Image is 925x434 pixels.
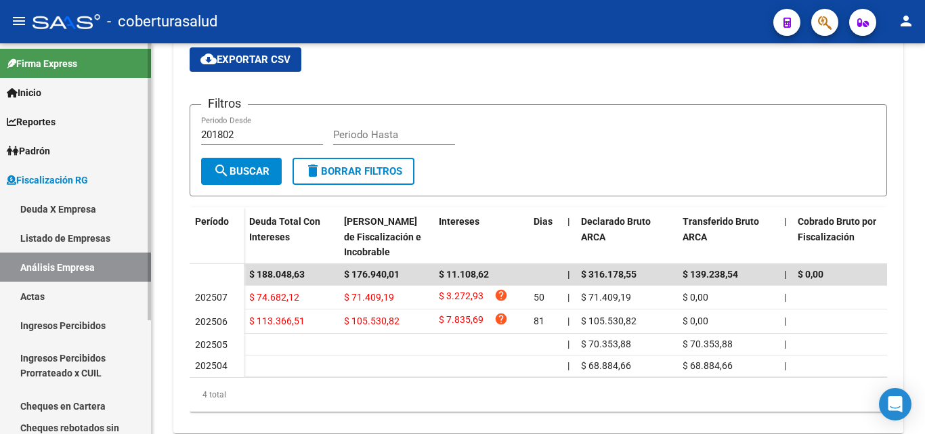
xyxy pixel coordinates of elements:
datatable-header-cell: Declarado Bruto ARCA [576,207,677,267]
span: $ 70.353,88 [581,339,631,349]
span: $ 105.530,82 [581,316,637,326]
button: Borrar Filtros [293,158,414,185]
span: $ 11.108,62 [439,269,489,280]
span: | [567,269,570,280]
button: Buscar [201,158,282,185]
span: Exportar CSV [200,53,291,66]
span: Buscar [213,165,270,177]
span: $ 70.353,88 [683,339,733,349]
span: $ 68.884,66 [683,360,733,371]
span: 202505 [195,339,228,350]
span: $ 0,00 [683,292,708,303]
span: $ 7.835,69 [439,312,483,330]
span: | [567,339,569,349]
span: 50 [534,292,544,303]
span: | [784,316,786,326]
span: | [784,292,786,303]
span: Transferido Bruto ARCA [683,216,759,242]
span: Padrón [7,144,50,158]
button: Exportar CSV [190,47,301,72]
i: help [494,312,508,326]
span: $ 0,00 [683,316,708,326]
span: 202504 [195,360,228,371]
span: Fiscalización RG [7,173,88,188]
span: 202507 [195,292,228,303]
datatable-header-cell: | [562,207,576,267]
div: Open Intercom Messenger [879,388,911,420]
span: 81 [534,316,544,326]
span: [PERSON_NAME] de Fiscalización e Incobrable [344,216,421,258]
span: | [784,216,787,227]
span: $ 68.884,66 [581,360,631,371]
span: | [784,360,786,371]
span: Declarado Bruto ARCA [581,216,651,242]
span: $ 0,00 [798,269,823,280]
i: help [494,288,508,302]
datatable-header-cell: Dias [528,207,562,267]
span: $ 3.272,93 [439,288,483,307]
datatable-header-cell: Transferido Bruto ARCA [677,207,779,267]
span: Reportes [7,114,56,129]
span: $ 139.238,54 [683,269,738,280]
span: Período [195,216,229,227]
span: | [567,360,569,371]
span: Firma Express [7,56,77,71]
span: Inicio [7,85,41,100]
span: $ 188.048,63 [249,269,305,280]
mat-icon: person [898,13,914,29]
span: Borrar Filtros [305,165,402,177]
span: Cobrado Bruto por Fiscalización [798,216,876,242]
datatable-header-cell: Deuda Bruta Neto de Fiscalización e Incobrable [339,207,433,267]
mat-icon: search [213,162,230,179]
span: Dias [534,216,553,227]
span: $ 176.940,01 [344,269,400,280]
span: | [567,292,569,303]
datatable-header-cell: Cobrado Bruto por Fiscalización [792,207,894,267]
span: | [567,216,570,227]
datatable-header-cell: Intereses [433,207,528,267]
span: 202506 [195,316,228,327]
span: | [567,316,569,326]
datatable-header-cell: Período [190,207,244,264]
mat-icon: menu [11,13,27,29]
span: $ 71.409,19 [581,292,631,303]
mat-icon: delete [305,162,321,179]
span: $ 74.682,12 [249,292,299,303]
div: 4 total [190,378,887,412]
datatable-header-cell: Deuda Total Con Intereses [244,207,339,267]
span: - coberturasalud [107,7,217,37]
datatable-header-cell: | [779,207,792,267]
mat-icon: cloud_download [200,51,217,67]
span: Deuda Total Con Intereses [249,216,320,242]
span: $ 71.409,19 [344,292,394,303]
span: Intereses [439,216,479,227]
span: $ 316.178,55 [581,269,637,280]
span: | [784,339,786,349]
span: $ 113.366,51 [249,316,305,326]
h3: Filtros [201,94,248,113]
span: $ 105.530,82 [344,316,400,326]
span: | [784,269,787,280]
